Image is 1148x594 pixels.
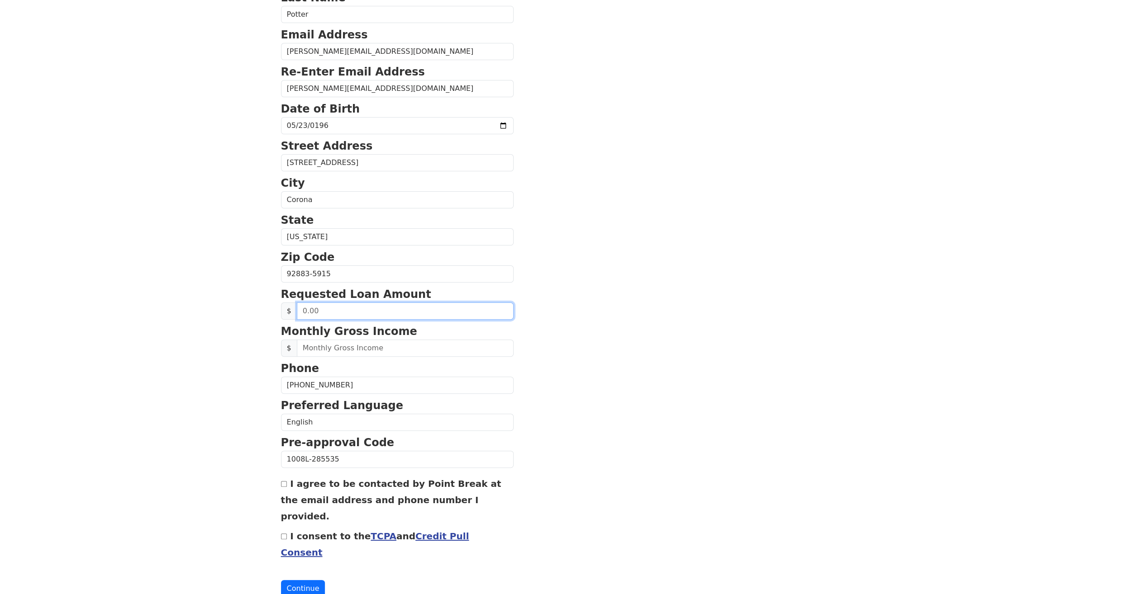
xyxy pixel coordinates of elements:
strong: State [281,214,314,226]
input: Last Name [281,6,514,23]
input: 0.00 [297,302,514,320]
strong: Pre-approval Code [281,436,395,449]
strong: Zip Code [281,251,335,264]
label: I agree to be contacted by Point Break at the email address and phone number I provided. [281,478,501,522]
p: Monthly Gross Income [281,323,514,339]
input: Email Address [281,43,514,60]
input: Street Address [281,154,514,171]
input: City [281,191,514,208]
input: Pre-approval Code [281,451,514,468]
strong: Phone [281,362,319,375]
strong: Date of Birth [281,103,360,115]
strong: Re-Enter Email Address [281,66,425,78]
strong: Street Address [281,140,373,152]
strong: Email Address [281,28,368,41]
input: Re-Enter Email Address [281,80,514,97]
strong: Requested Loan Amount [281,288,431,301]
label: I consent to the and [281,531,469,558]
strong: Preferred Language [281,399,403,412]
a: TCPA [371,531,396,542]
span: $ [281,302,297,320]
span: $ [281,339,297,357]
input: Phone [281,377,514,394]
input: Zip Code [281,265,514,283]
input: Monthly Gross Income [297,339,514,357]
strong: City [281,177,305,189]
